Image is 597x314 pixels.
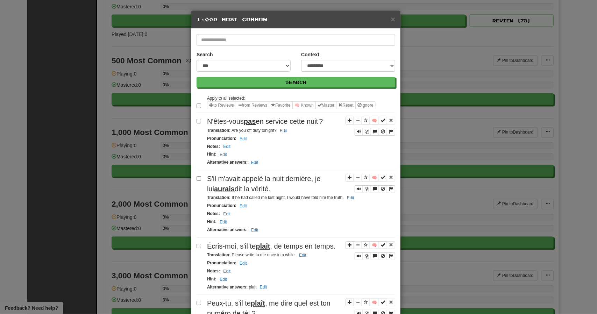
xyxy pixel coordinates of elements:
button: Edit [249,159,261,166]
button: 🧠 [370,299,379,306]
button: 🧠 Known [292,101,316,109]
button: Edit [249,226,261,234]
strong: Translation : [207,252,230,257]
button: Edit [297,251,308,259]
button: Edit [218,276,229,283]
span: × [391,15,395,23]
button: Edit [345,194,356,202]
div: Sentence controls [346,116,395,136]
button: to Reviews [207,101,236,109]
strong: Pronunciation : [207,203,236,208]
small: Please write to me once in a while. [207,252,308,257]
div: Sentence controls [355,128,395,136]
button: Edit [218,218,229,226]
div: Sentence controls [355,252,395,260]
strong: Notes : [207,211,220,216]
small: Are you off duty tonight? [207,128,289,133]
button: 🧠 [370,174,379,181]
small: Apply to all selected: [207,96,245,101]
h5: 1,000 Most Common [197,16,395,23]
u: plaît [256,242,270,250]
button: Edit [278,127,289,135]
strong: Pronunciation : [207,261,236,265]
button: Edit [221,143,233,150]
strong: Alternative answers : [207,285,248,290]
button: Edit [221,210,233,218]
button: Edit [221,267,233,275]
label: Context [301,51,319,58]
strong: Hint : [207,152,216,157]
strong: Alternative answers : [207,227,248,232]
strong: Translation : [207,128,230,133]
small: If he had called me last night, I would have told him the truth. [207,195,356,200]
u: pas [244,117,256,125]
strong: Translation : [207,195,230,200]
span: S'il m'avait appelé la nuit dernière, je lui dit la vérité. [207,175,320,193]
button: Reset [336,101,355,109]
button: Master [315,101,337,109]
strong: Notes : [207,269,220,273]
strong: Notes : [207,144,220,149]
button: from Reviews [236,101,270,109]
button: Edit [237,259,249,267]
button: Edit [218,151,229,158]
button: Ignore [355,101,376,109]
span: Écris-moi, s'il te , de temps en temps. [207,242,335,250]
button: 🧠 [370,117,379,124]
u: aurais [214,185,235,193]
button: Favorite [269,101,292,109]
button: Search [197,77,395,87]
strong: Alternative answers : [207,160,248,165]
div: Sentence controls [346,241,395,261]
div: Sentence controls [346,174,395,193]
div: Sentence controls [355,185,395,193]
button: Edit [237,202,249,210]
div: Sentence options [207,101,376,109]
button: 🧠 [370,241,379,249]
u: plaît [251,299,265,307]
small: plait [207,285,269,290]
span: N'êtes-vous en service cette nuit ? [207,117,323,125]
strong: Hint : [207,219,216,224]
button: Edit [258,283,269,291]
button: Edit [237,135,249,143]
button: Close [391,15,395,23]
strong: Pronunciation : [207,136,236,141]
strong: Hint : [207,277,216,281]
label: Search [197,51,213,58]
